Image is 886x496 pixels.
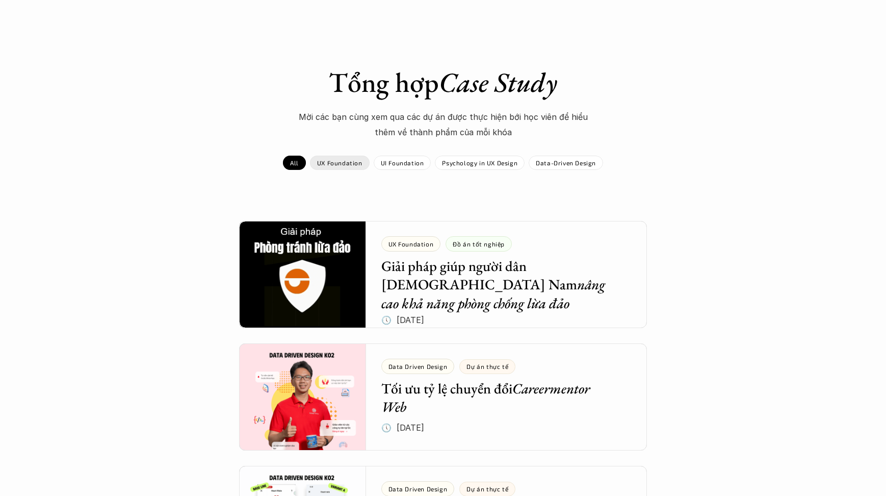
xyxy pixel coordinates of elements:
[310,156,370,170] a: UX Foundation
[317,159,362,166] p: UX Foundation
[290,159,299,166] p: All
[290,109,596,140] p: Mời các bạn cùng xem qua các dự án được thực hiện bới học viên để hiểu thêm về thành phẩm của mỗi...
[381,159,424,166] p: UI Foundation
[442,159,517,166] p: Psychology in UX Design
[536,159,596,166] p: Data-Driven Design
[439,64,557,100] em: Case Study
[435,156,525,170] a: Psychology in UX Design
[239,221,647,328] a: UX FoundationĐồ án tốt nghiệpGiải pháp giúp người dân [DEMOGRAPHIC_DATA] Namnâng cao khả năng phò...
[265,66,621,99] h1: Tổng hợp
[239,343,647,451] a: Data Driven DesignDự án thực tếTối ưu tỷ lệ chuyển đổiCareermentor Web🕔 [DATE]
[529,156,603,170] a: Data-Driven Design
[374,156,431,170] a: UI Foundation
